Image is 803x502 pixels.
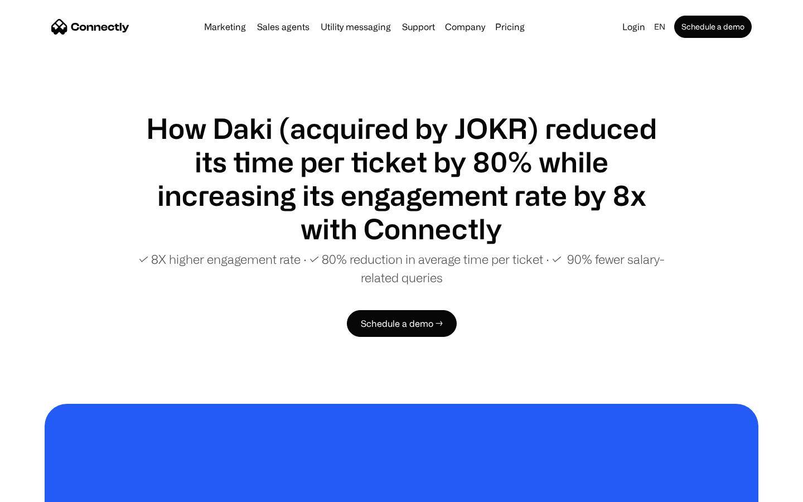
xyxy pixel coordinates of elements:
[11,481,67,498] aside: Language selected: English
[674,16,752,38] a: Schedule a demo
[654,19,665,35] div: en
[398,22,439,31] a: Support
[253,22,314,31] a: Sales agents
[650,19,672,35] div: en
[445,19,485,35] div: Company
[347,310,457,337] a: Schedule a demo →
[442,19,488,35] div: Company
[134,112,669,245] h1: How Daki (acquired by JOKR) reduced its time per ticket by 80% while increasing its engagement ra...
[22,482,67,498] ul: Language list
[134,250,669,287] p: ✓ 8X higher engagement rate ∙ ✓ 80% reduction in average time per ticket ∙ ✓ 90% fewer salary-rel...
[316,22,395,31] a: Utility messaging
[491,22,529,31] a: Pricing
[618,19,650,35] a: Login
[200,22,250,31] a: Marketing
[51,18,129,35] a: home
